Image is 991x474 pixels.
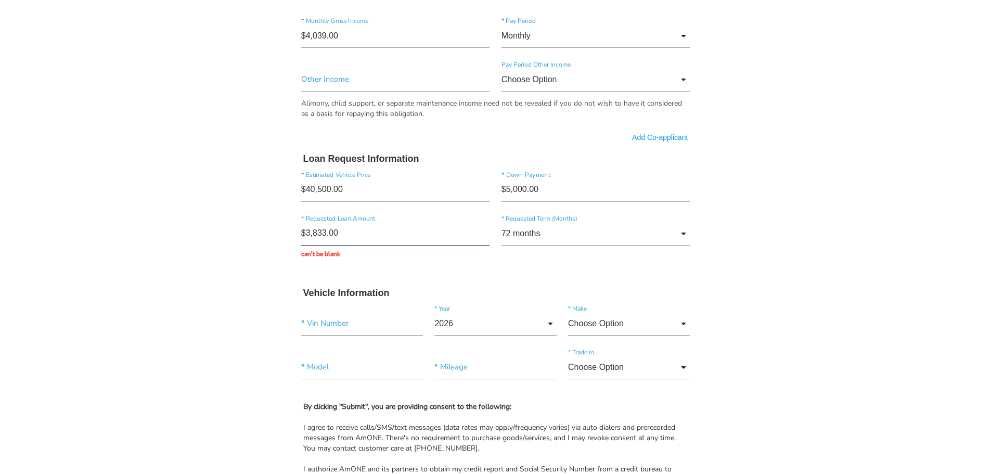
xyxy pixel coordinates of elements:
[303,402,511,412] b: By clicking "Submit", you are providing consent to the following:
[301,98,690,119] div: Alimony, child support, or separate maintenance income need not be revealed if you do not wish to...
[632,132,688,143] a: Add Co-applicant
[303,288,688,299] h3: Vehicle Information
[303,153,688,165] h3: Loan Request Information
[303,422,688,454] div: I agree to receive calls/SMS/text messages (data rates may apply/frequency varies) via auto diale...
